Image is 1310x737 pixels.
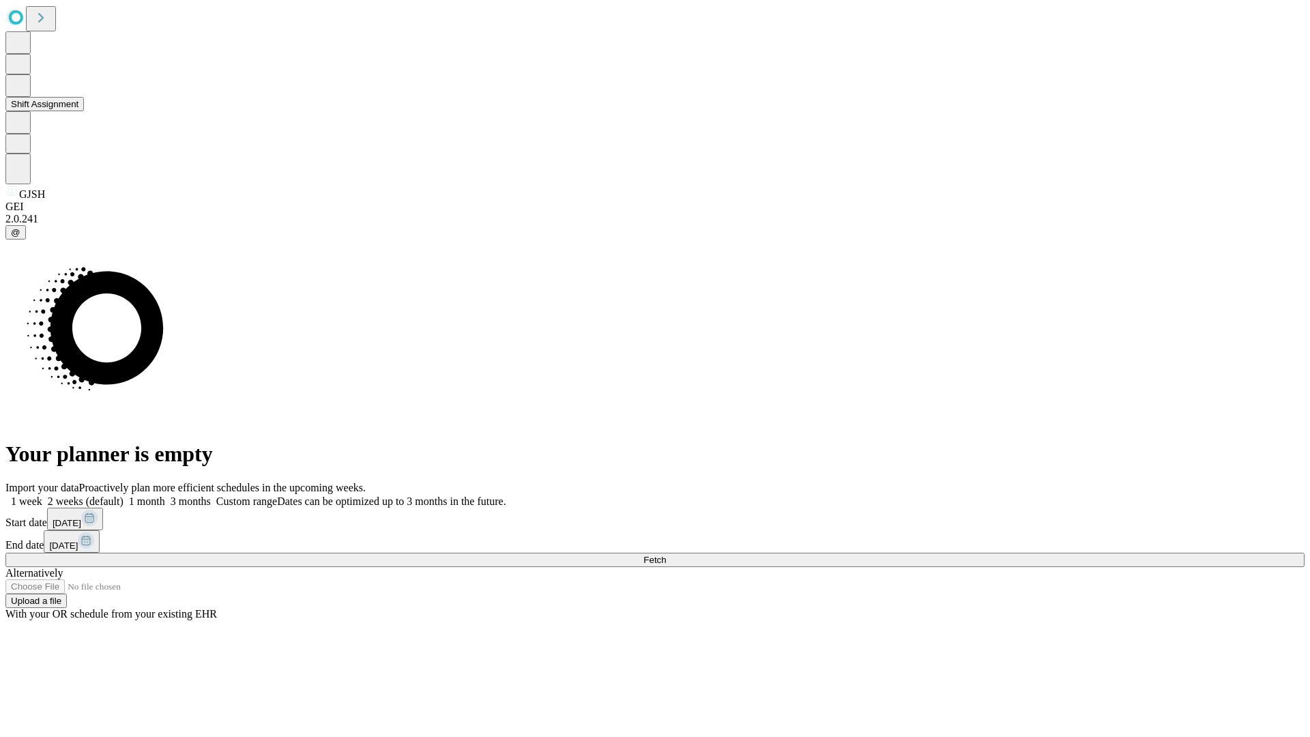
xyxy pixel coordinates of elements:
[11,495,42,507] span: 1 week
[47,508,103,530] button: [DATE]
[5,201,1305,213] div: GEI
[643,555,666,565] span: Fetch
[277,495,506,507] span: Dates can be optimized up to 3 months in the future.
[5,97,84,111] button: Shift Assignment
[44,530,100,553] button: [DATE]
[216,495,277,507] span: Custom range
[5,442,1305,467] h1: Your planner is empty
[5,482,79,493] span: Import your data
[5,225,26,240] button: @
[5,594,67,608] button: Upload a file
[11,227,20,237] span: @
[5,530,1305,553] div: End date
[48,495,123,507] span: 2 weeks (default)
[79,482,366,493] span: Proactively plan more efficient schedules in the upcoming weeks.
[5,553,1305,567] button: Fetch
[5,508,1305,530] div: Start date
[53,518,81,528] span: [DATE]
[171,495,211,507] span: 3 months
[129,495,165,507] span: 1 month
[5,608,217,620] span: With your OR schedule from your existing EHR
[5,213,1305,225] div: 2.0.241
[19,188,45,200] span: GJSH
[5,567,63,579] span: Alternatively
[49,540,78,551] span: [DATE]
